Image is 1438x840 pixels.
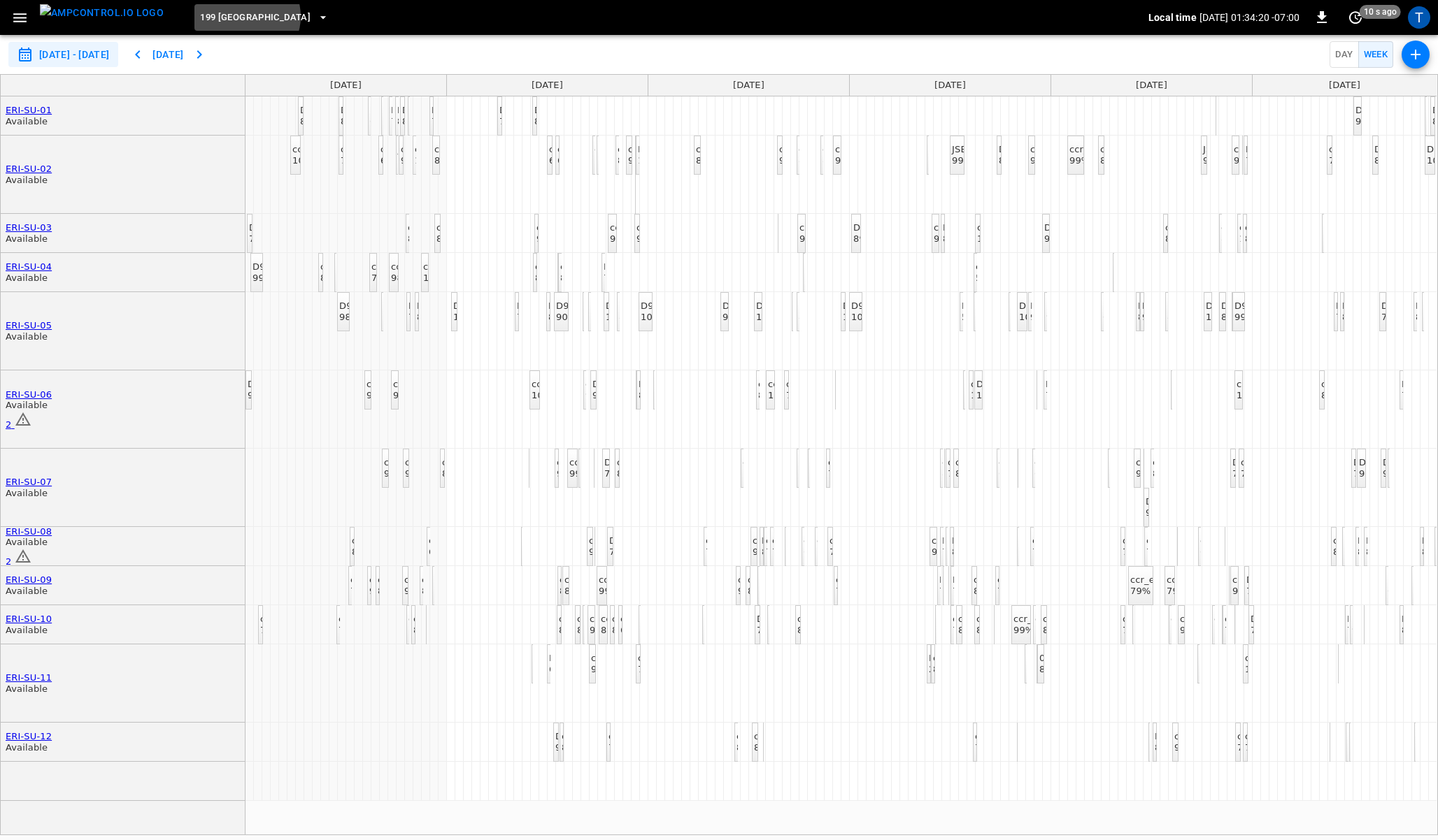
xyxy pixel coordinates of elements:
[391,273,422,284] div: 98%
[292,155,323,166] div: 100%
[6,419,31,430] a: 2
[590,312,674,323] div: 79%
[1221,233,1252,245] div: 86%
[391,116,475,127] div: 79%
[1165,233,1196,245] div: 81%
[300,105,384,116] div: D9863F27EA1A88
[1153,457,1183,468] div: ccr_eri
[606,312,690,323] div: 100%
[200,10,311,26] span: 199 [GEOGRAPHIC_DATA]
[1206,300,1290,312] div: D9863F27EA1A88
[971,390,1002,401] div: 100%
[408,233,439,245] div: 80%
[617,457,648,468] div: ccr_eri
[1232,457,1316,468] div: D9863F27EA1A88
[371,273,402,284] div: 73%
[619,312,703,323] div: 83%
[415,155,446,166] div: 100%
[585,390,616,401] div: 99%
[432,105,515,116] div: D9863F27EA1A88
[1336,312,1420,323] div: 79%
[1234,155,1265,166] div: 90%
[1030,155,1061,166] div: 90%
[146,42,191,68] button: [DATE]
[999,468,1030,479] div: 62%
[639,379,722,390] div: D9863F27EA1A88
[341,105,425,116] div: D9863F27EA1A88
[1146,496,1230,507] div: D9863F27EA1A88
[292,144,323,155] div: ccr_eri
[617,468,648,479] div: 84%
[6,116,52,127] div: Available
[320,261,351,273] div: ccr_eri
[786,379,817,390] div: ccr_eri
[560,261,591,273] div: ccr_eri
[535,273,566,284] div: 80%
[636,222,667,233] div: ccr_eri
[952,155,1017,166] div: 99%
[1165,222,1196,233] div: ccr_eri
[380,144,411,155] div: ccr_eri
[696,144,727,155] div: ccr_eri
[604,273,688,284] div: 70%
[1329,80,1360,91] div: [DATE]
[1342,312,1426,323] div: 80%
[696,155,727,166] div: 81%
[934,222,964,233] div: ccr_eri
[1030,144,1061,155] div: ccr_eri
[828,468,859,479] div: 79%
[560,273,591,284] div: 83%
[370,105,454,116] div: D9863F27EA1A88
[6,556,11,567] span: 2
[851,312,935,323] div: 100%
[380,155,411,166] div: 69%
[408,300,492,312] div: D9863F27EA1A88
[249,222,333,233] div: D9863F27EA1A88
[442,457,473,468] div: ccr_eri
[999,155,1083,166] div: 81%
[1136,457,1167,468] div: ccr_eri
[1103,312,1187,323] div: 60%
[1199,10,1300,24] p: [DATE] 01:34:20 -07:00
[610,233,641,245] div: 93%
[977,222,1008,233] div: ccr_eri
[40,4,164,22] img: ampcontrol.io logo
[768,390,799,401] div: 100%
[1069,144,1100,155] div: ccr_eri
[557,468,588,479] div: 93%
[1206,312,1290,323] div: 100%
[1330,41,1358,68] button: Day
[248,390,332,401] div: 99%
[595,144,625,155] div: ccr_eri
[6,273,52,284] div: Available
[758,390,789,401] div: 80%
[557,144,588,155] div: ccr_eri
[6,400,52,411] div: Available
[592,379,676,390] div: D9863F27EA1A88
[628,144,659,155] div: ccr_eri
[6,574,52,585] a: ERI-SU-09
[1246,144,1330,155] div: D9863F27EA1A88
[1051,75,1253,96] div: [DATE]
[999,457,1030,468] div: ccr_eri
[6,261,52,272] a: ERI-SU-04
[499,116,583,127] div: 77%
[638,155,722,166] div: 100%
[853,233,937,245] div: 89%
[391,261,422,273] div: ccr_eri
[619,300,703,312] div: D9863F27EA1A88
[397,116,481,127] div: 80%
[6,419,11,430] span: 2
[300,116,384,127] div: 89%
[245,75,447,96] div: [DATE]
[1353,457,1437,468] div: D9863F27EA1A88
[851,300,935,312] div: D9863F27EA1A88
[417,312,501,323] div: 85%
[194,4,334,31] button: 199 [GEOGRAPHIC_DATA]
[1234,144,1265,155] div: ccr_eri
[339,312,423,323] div: 98%
[436,233,467,245] div: 87%
[341,116,425,127] div: 83%
[1237,379,1267,390] div: ccr_eri
[976,390,1060,401] div: 100%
